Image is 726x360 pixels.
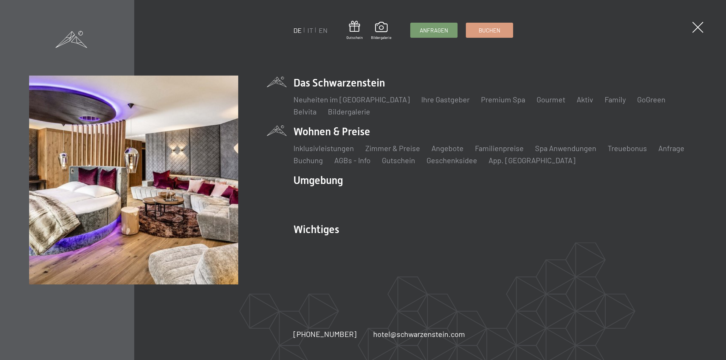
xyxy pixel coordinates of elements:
a: IT [307,26,313,34]
a: Spa Anwendungen [535,144,596,153]
span: Anfragen [420,26,448,34]
a: Aktiv [577,95,593,104]
a: Buchung [293,156,323,165]
a: [PHONE_NUMBER] [293,329,357,339]
a: Anfragen [411,23,457,37]
a: Treuebonus [608,144,647,153]
a: Bildergalerie [371,22,391,40]
a: Zimmer & Preise [365,144,420,153]
a: Family [605,95,626,104]
a: EN [319,26,327,34]
span: [PHONE_NUMBER] [293,329,357,338]
a: AGBs - Info [334,156,371,165]
a: Neuheiten im [GEOGRAPHIC_DATA] [293,95,410,104]
a: Inklusivleistungen [293,144,354,153]
a: Premium Spa [481,95,525,104]
span: Buchen [479,26,500,34]
a: Anfrage [658,144,684,153]
span: Gutschein [346,35,363,40]
a: DE [293,26,302,34]
a: Buchen [466,23,513,37]
a: Gutschein [346,21,363,40]
a: Ihre Gastgeber [421,95,470,104]
a: hotel@schwarzenstein.com [373,329,465,339]
a: Gourmet [537,95,565,104]
a: Belvita [293,107,316,116]
a: Geschenksidee [427,156,477,165]
a: Familienpreise [475,144,524,153]
a: Gutschein [382,156,415,165]
span: Bildergalerie [371,35,391,40]
a: Angebote [431,144,464,153]
a: App. [GEOGRAPHIC_DATA] [489,156,576,165]
a: GoGreen [637,95,665,104]
a: Bildergalerie [328,107,370,116]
